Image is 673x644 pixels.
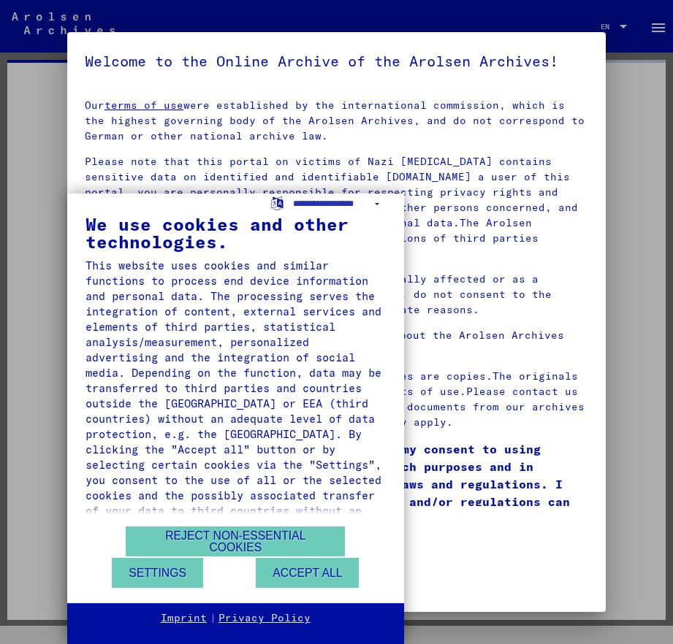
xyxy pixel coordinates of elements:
[126,526,345,556] button: Reject non-essential cookies
[85,215,386,250] div: We use cookies and other technologies.
[85,258,386,534] div: This website uses cookies and similar functions to process end device information and personal da...
[112,558,203,588] button: Settings
[161,611,207,626] a: Imprint
[218,611,311,626] a: Privacy Policy
[256,558,359,588] button: Accept all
